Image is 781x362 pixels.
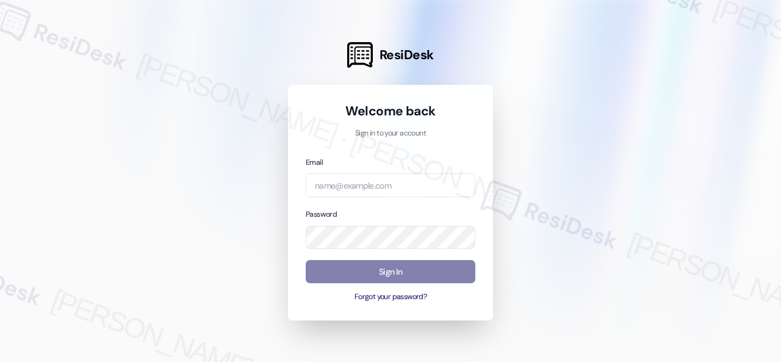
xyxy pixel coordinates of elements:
img: ResiDesk Logo [347,42,373,68]
button: Forgot your password? [306,292,475,303]
p: Sign in to your account [306,128,475,139]
span: ResiDesk [380,46,434,63]
h1: Welcome back [306,103,475,120]
label: Password [306,209,337,219]
button: Sign In [306,260,475,284]
label: Email [306,157,323,167]
input: name@example.com [306,173,475,197]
